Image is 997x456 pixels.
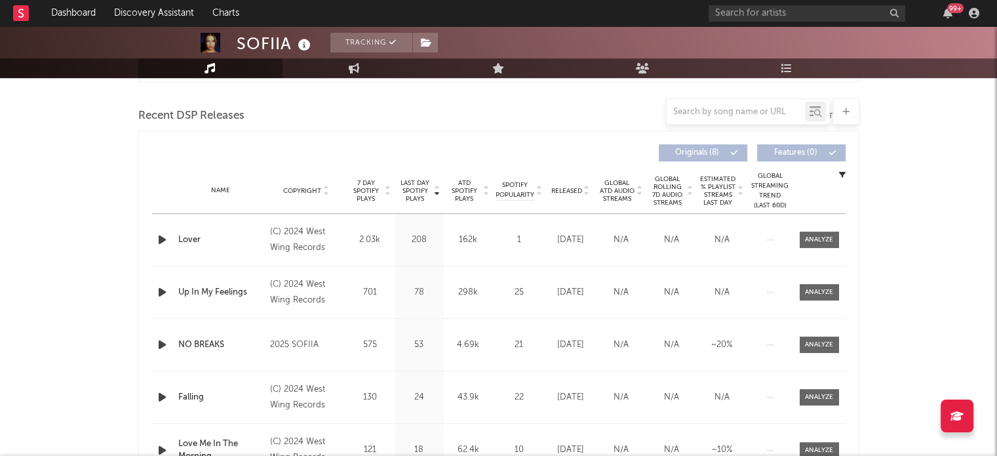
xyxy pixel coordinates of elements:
div: (C) 2024 West Wing Records [270,277,342,308]
div: N/A [599,391,643,404]
div: 43.9k [447,391,490,404]
div: 130 [349,391,391,404]
div: (C) 2024 West Wing Records [270,224,342,256]
div: 575 [349,339,391,352]
div: 22 [496,391,542,404]
div: [DATE] [549,234,593,247]
span: ATD Spotify Plays [447,179,482,203]
span: Estimated % Playlist Streams Last Day [700,175,736,207]
div: 25 [496,286,542,299]
div: N/A [650,286,694,299]
div: Global Streaming Trend (Last 60D) [751,171,790,211]
span: Originals ( 8 ) [667,149,728,157]
span: Spotify Popularity [496,180,534,200]
div: 2025 SOFIIA [270,337,342,353]
div: N/A [700,286,744,299]
div: 2.03k [349,234,391,247]
div: 99 + [947,3,964,13]
div: [DATE] [549,286,593,299]
div: N/A [599,339,643,352]
input: Search for artists [709,5,905,22]
span: Last Day Spotify Plays [398,179,433,203]
button: Tracking [330,33,412,52]
a: Falling [178,391,264,404]
a: Lover [178,234,264,247]
a: NO BREAKS [178,339,264,352]
div: N/A [700,234,744,247]
div: N/A [700,391,744,404]
span: Copyright [283,187,321,195]
div: 298k [447,286,490,299]
div: N/A [599,286,643,299]
span: Features ( 0 ) [766,149,826,157]
div: 701 [349,286,391,299]
div: N/A [650,391,694,404]
button: 99+ [943,8,952,18]
div: Name [178,186,264,196]
div: 24 [398,391,440,404]
button: Features(0) [757,144,846,161]
div: N/A [650,234,694,247]
div: [DATE] [549,391,593,404]
div: ~ 20 % [700,339,744,352]
div: N/A [599,234,643,247]
div: 1 [496,234,542,247]
a: Up In My Feelings [178,286,264,299]
span: Global Rolling 7D Audio Streams [650,175,686,207]
div: SOFIIA [237,33,314,54]
div: 53 [398,339,440,352]
span: Released [551,187,582,195]
div: 21 [496,339,542,352]
input: Search by song name or URL [667,107,805,117]
button: Originals(8) [659,144,747,161]
span: Global ATD Audio Streams [599,179,635,203]
div: 162k [447,234,490,247]
div: 4.69k [447,339,490,352]
div: [DATE] [549,339,593,352]
div: 78 [398,286,440,299]
div: (C) 2024 West Wing Records [270,382,342,413]
span: 7 Day Spotify Plays [349,179,383,203]
div: 208 [398,234,440,247]
div: N/A [650,339,694,352]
